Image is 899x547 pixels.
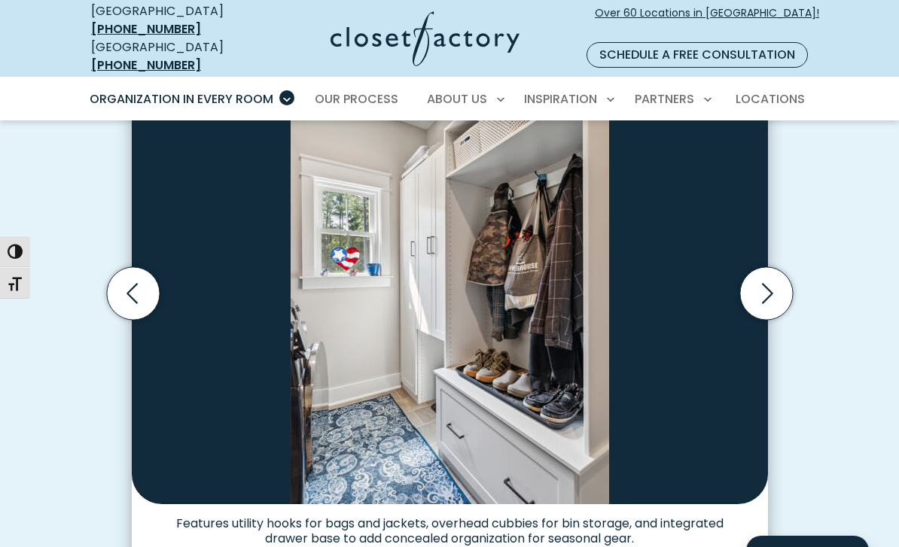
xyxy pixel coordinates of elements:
[427,90,487,108] span: About Us
[587,42,808,68] a: Schedule a Free Consultation
[132,504,768,546] figcaption: Features utility hooks for bags and jackets, overhead cubbies for bin storage, and integrated dra...
[91,2,255,38] div: [GEOGRAPHIC_DATA]
[595,5,819,37] span: Over 60 Locations in [GEOGRAPHIC_DATA]!
[90,90,273,108] span: Organization in Every Room
[79,78,820,120] nav: Primary Menu
[635,90,694,108] span: Partners
[91,20,201,38] a: [PHONE_NUMBER]
[331,11,520,66] img: Closet Factory Logo
[132,41,768,504] img: Mudroom corner with hanging jackets, shoes, white cabinetry, overhead bins
[91,38,255,74] div: [GEOGRAPHIC_DATA]
[315,90,398,108] span: Our Process
[524,90,597,108] span: Inspiration
[734,261,799,326] button: Next slide
[101,261,166,326] button: Previous slide
[736,90,805,108] span: Locations
[91,56,201,74] a: [PHONE_NUMBER]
